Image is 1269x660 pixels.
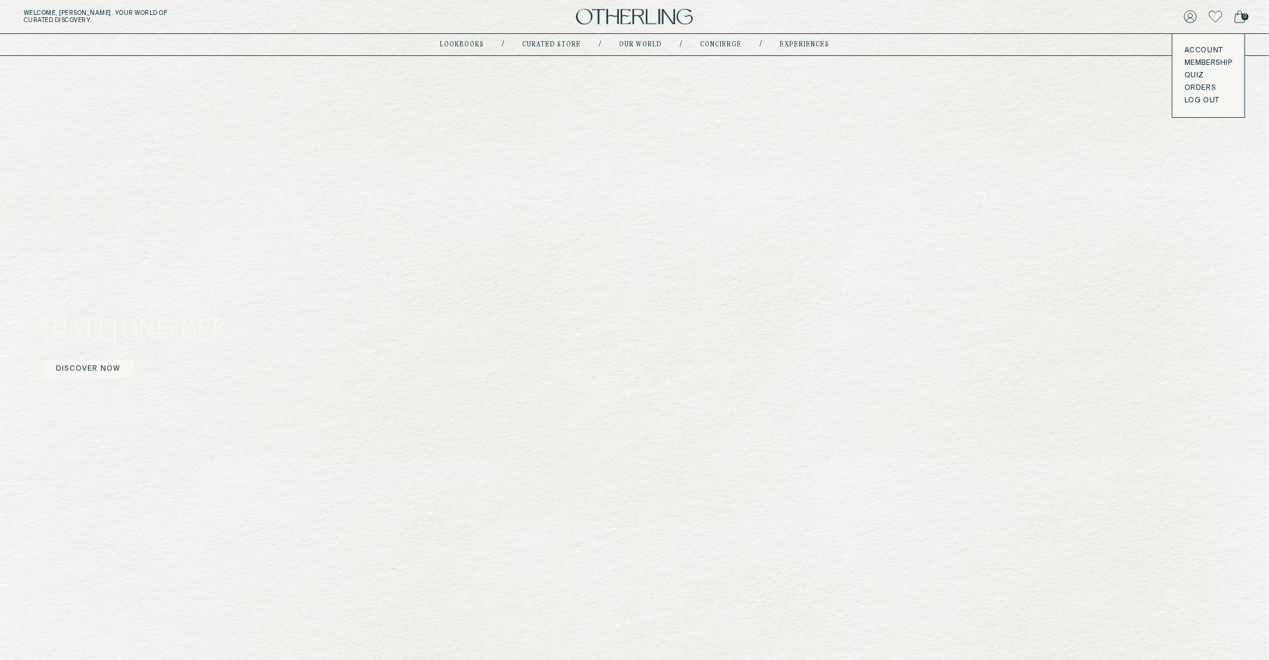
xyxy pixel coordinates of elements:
[1184,71,1233,80] a: Quiz
[1234,8,1245,25] a: 0
[1184,83,1233,93] a: Orders
[440,42,484,48] a: lookbooks
[1242,13,1249,20] span: 0
[522,42,581,48] a: Curated store
[43,316,359,347] h3: [DATE] One-off
[1184,96,1220,105] button: LOG OUT
[680,40,682,49] div: /
[576,9,693,25] img: logo
[43,295,359,311] p: your new
[759,40,762,49] div: /
[1184,58,1233,68] a: Membership
[700,42,742,48] a: concierge
[1184,46,1233,55] a: Account
[780,42,829,48] a: experiences
[599,40,601,49] div: /
[619,42,662,48] a: Our world
[502,40,504,49] div: /
[24,10,390,24] h5: Welcome, [PERSON_NAME] . Your world of curated discovery.
[43,360,133,378] a: DISCOVER NOW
